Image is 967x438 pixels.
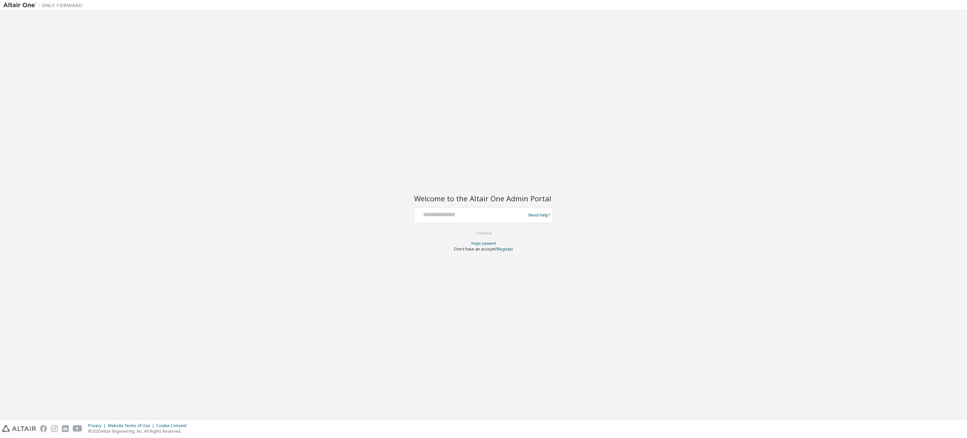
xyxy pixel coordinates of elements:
img: Altair One [3,2,86,9]
a: Register [497,246,513,252]
h2: Welcome to the Altair One Admin Portal [414,194,553,203]
p: © 2025 Altair Engineering, Inc. All Rights Reserved. [88,428,190,434]
img: instagram.svg [51,425,58,432]
img: facebook.svg [40,425,47,432]
img: altair_logo.svg [2,425,36,432]
div: Privacy [88,423,108,428]
div: Cookie Consent [156,423,190,428]
a: Forgot password [471,241,496,246]
div: Website Terms of Use [108,423,156,428]
img: linkedin.svg [62,425,69,432]
img: youtube.svg [73,425,82,432]
span: Don't have an account? [454,246,497,252]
